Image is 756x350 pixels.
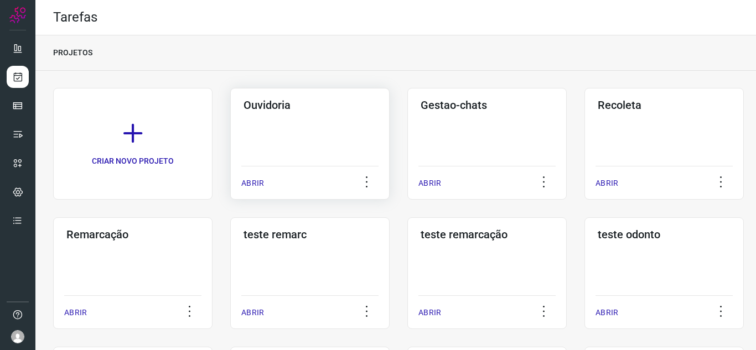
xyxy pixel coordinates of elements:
[596,307,618,318] p: ABRIR
[11,330,24,343] img: avatar-user-boy.jpg
[244,228,376,241] h3: teste remarc
[241,177,264,189] p: ABRIR
[66,228,199,241] h3: Remarcação
[421,98,553,112] h3: Gestao-chats
[598,98,731,112] h3: Recoleta
[244,98,376,112] h3: Ouvidoria
[53,9,97,25] h2: Tarefas
[596,177,618,189] p: ABRIR
[53,47,92,59] p: PROJETOS
[92,155,174,167] p: CRIAR NOVO PROJETO
[64,307,87,318] p: ABRIR
[418,177,441,189] p: ABRIR
[598,228,731,241] h3: teste odonto
[9,7,26,23] img: Logo
[241,307,264,318] p: ABRIR
[418,307,441,318] p: ABRIR
[421,228,553,241] h3: teste remarcação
